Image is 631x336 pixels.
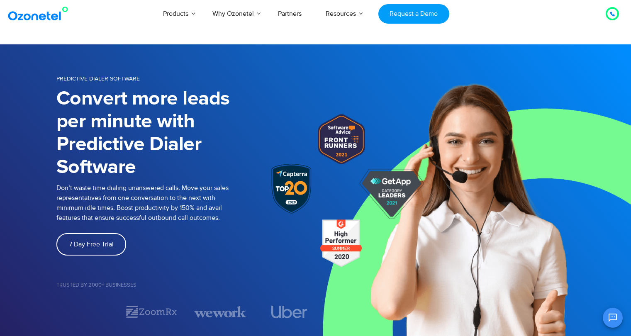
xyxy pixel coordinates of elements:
[56,304,316,319] div: Image Carousel
[263,306,315,318] div: 4 / 7
[194,304,246,319] div: 3 / 7
[125,304,178,319] div: 2 / 7
[56,88,238,179] h1: Convert more leads per minute with Predictive Dialer Software
[56,282,316,288] h5: Trusted by 2000+ Businesses
[125,304,178,319] img: zoomrx
[56,75,140,82] span: PREDICTIVE DIALER SOFTWARE
[69,241,114,248] span: 7 Day Free Trial
[194,304,246,319] img: wework
[56,307,109,317] div: 1 / 7
[56,233,126,256] a: 7 Day Free Trial
[56,183,243,223] p: Don’t waste time dialing unanswered calls. Move your sales representatives from one conversation ...
[378,4,449,24] a: Request a Demo
[271,306,307,318] img: uber
[603,308,623,328] button: Open chat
